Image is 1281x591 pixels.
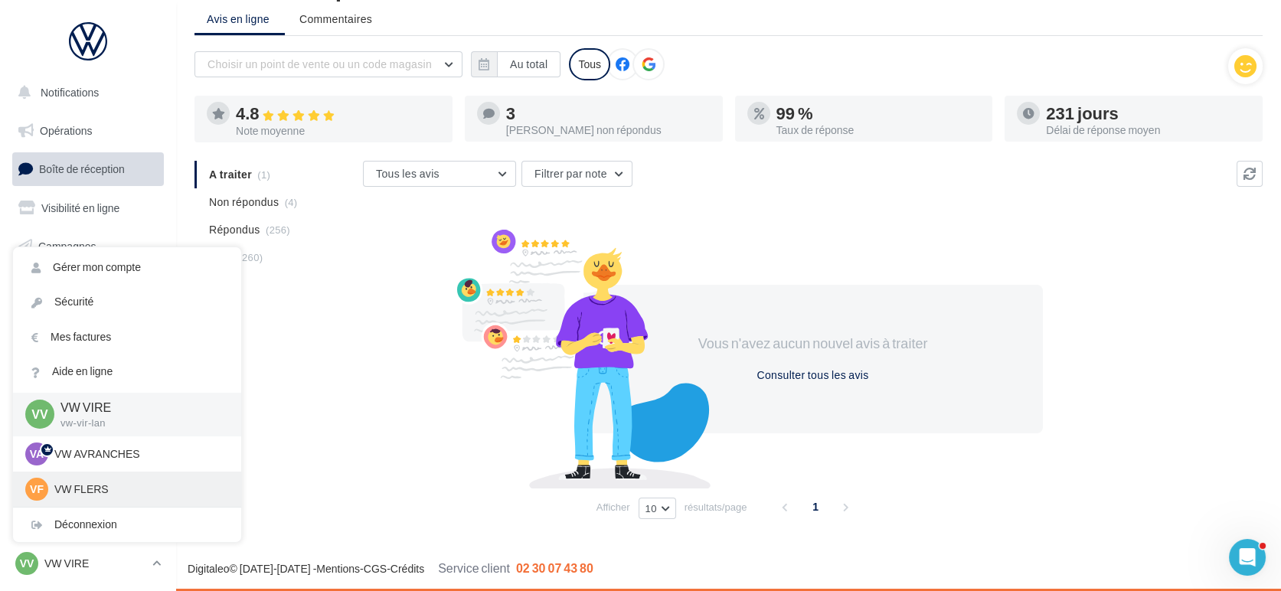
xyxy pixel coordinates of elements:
[376,167,440,180] span: Tous les avis
[516,560,593,575] span: 02 30 07 43 80
[194,51,462,77] button: Choisir un point de vente ou un code magasin
[521,161,632,187] button: Filtrer par note
[776,105,981,122] div: 99 %
[12,549,164,578] a: VV VW VIRE
[266,224,290,236] span: (256)
[209,222,260,237] span: Répondus
[681,334,945,354] div: Vous n'avez aucun nouvel avis à traiter
[38,239,96,252] span: Campagnes
[316,562,360,575] a: Mentions
[364,562,387,575] a: CGS
[13,250,241,285] a: Gérer mon compte
[13,285,241,319] a: Sécurité
[41,86,99,99] span: Notifications
[54,482,223,497] p: VW FLERS
[9,152,167,185] a: Boîte de réception
[208,57,432,70] span: Choisir un point de vente ou un code magasin
[60,399,217,416] p: VW VIRE
[391,562,424,575] a: Crédits
[1046,125,1250,136] div: Délai de réponse moyen
[1229,539,1266,576] iframe: Intercom live chat
[471,51,560,77] button: Au total
[9,306,167,338] a: Médiathèque
[750,366,874,384] button: Consulter tous les avis
[1046,105,1250,122] div: 231 jours
[44,556,146,571] p: VW VIRE
[30,482,44,497] span: VF
[776,125,981,136] div: Taux de réponse
[9,77,161,109] button: Notifications
[209,194,279,210] span: Non répondus
[685,500,747,514] span: résultats/page
[299,11,372,27] span: Commentaires
[596,500,630,514] span: Afficher
[60,416,217,430] p: vw-vir-lan
[238,251,263,263] span: (260)
[236,105,440,122] div: 4.8
[9,268,167,300] a: Contacts
[506,125,711,136] div: [PERSON_NAME] non répondus
[639,498,676,519] button: 10
[9,433,167,478] a: Campagnes DataOnDemand
[41,201,119,214] span: Visibilité en ligne
[803,495,828,519] span: 1
[285,196,298,208] span: (4)
[13,320,241,354] a: Mes factures
[40,124,92,137] span: Opérations
[506,105,711,122] div: 3
[363,161,516,187] button: Tous les avis
[9,344,167,377] a: Calendrier
[569,48,610,80] div: Tous
[9,382,167,427] a: PLV et print personnalisable
[54,446,223,462] p: VW AVRANCHES
[39,162,125,175] span: Boîte de réception
[236,126,440,136] div: Note moyenne
[20,556,34,571] span: VV
[9,192,167,224] a: Visibilité en ligne
[438,560,510,575] span: Service client
[9,230,167,263] a: Campagnes
[497,51,560,77] button: Au total
[31,406,47,423] span: VV
[645,502,657,514] span: 10
[30,446,44,462] span: VA
[13,508,241,542] div: Déconnexion
[13,354,241,389] a: Aide en ligne
[188,562,593,575] span: © [DATE]-[DATE] - - -
[188,562,229,575] a: Digitaleo
[9,115,167,147] a: Opérations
